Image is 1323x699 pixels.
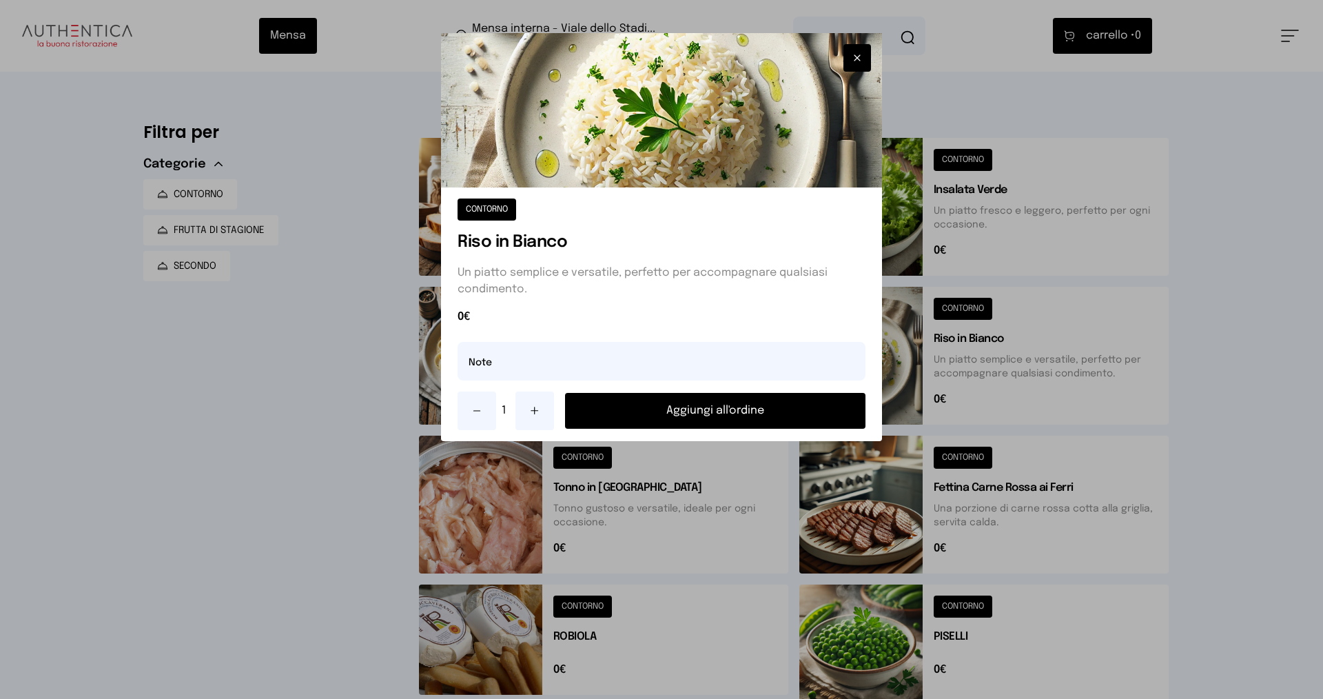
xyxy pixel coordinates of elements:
[502,403,510,419] span: 1
[441,33,882,188] img: Riso in Bianco
[458,199,516,221] button: CONTORNO
[458,232,865,254] h1: Riso in Bianco
[458,309,865,325] span: 0€
[458,265,865,298] p: Un piatto semplice e versatile, perfetto per accompagnare qualsiasi condimento.
[565,393,865,429] button: Aggiungi all'ordine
